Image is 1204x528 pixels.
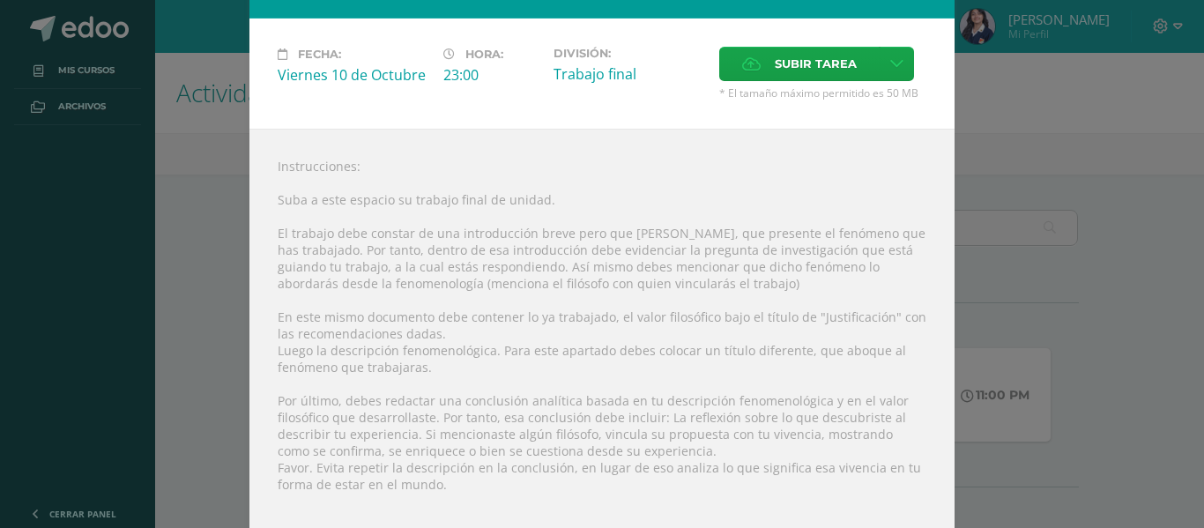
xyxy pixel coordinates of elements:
[278,65,429,85] div: Viernes 10 de Octubre
[465,48,503,61] span: Hora:
[719,86,926,100] span: * El tamaño máximo permitido es 50 MB
[554,64,705,84] div: Trabajo final
[554,47,705,60] label: División:
[443,65,539,85] div: 23:00
[775,48,857,80] span: Subir tarea
[298,48,341,61] span: Fecha:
